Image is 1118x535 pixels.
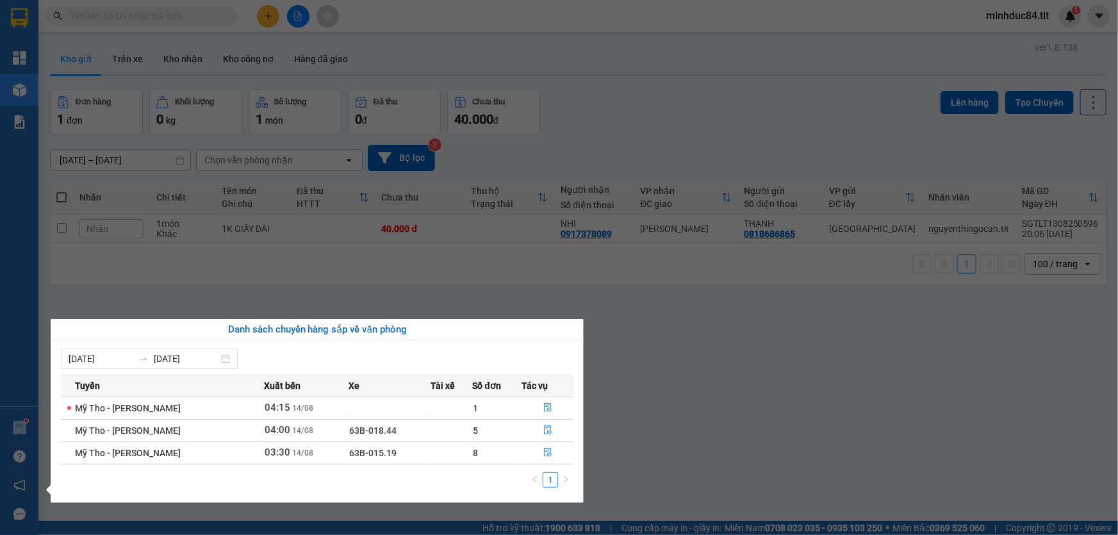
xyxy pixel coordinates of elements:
li: 1 [543,472,558,488]
a: 1 [543,473,557,487]
span: Mỹ Tho - [PERSON_NAME] [75,448,181,458]
span: 03:30 [265,447,290,458]
span: 63B-015.19 [349,448,397,458]
input: Đến ngày [154,352,218,366]
span: Xe [349,379,359,393]
span: 8 [473,448,479,458]
button: file-done [522,420,573,441]
span: 14/08 [292,404,313,413]
li: Previous Page [527,472,543,488]
span: right [562,475,570,483]
span: Số đơn [473,379,502,393]
span: file-done [543,448,552,458]
span: 5 [473,425,479,436]
div: Danh sách chuyến hàng sắp về văn phòng [61,322,573,338]
span: Mỹ Tho - [PERSON_NAME] [75,425,181,436]
button: left [527,472,543,488]
span: 04:15 [265,402,290,413]
span: Tài xế [431,379,455,393]
span: 1 [473,403,479,413]
span: 14/08 [292,449,313,457]
span: Xuất bến [264,379,300,393]
input: Từ ngày [69,352,133,366]
span: 63B-018.44 [349,425,397,436]
button: file-done [522,398,573,418]
span: Mỹ Tho - [PERSON_NAME] [75,403,181,413]
span: to [138,354,149,364]
span: left [531,475,539,483]
span: 04:00 [265,424,290,436]
span: file-done [543,403,552,413]
span: swap-right [138,354,149,364]
span: file-done [543,425,552,436]
button: right [558,472,573,488]
span: Tuyến [75,379,100,393]
span: 14/08 [292,426,313,435]
button: file-done [522,443,573,463]
li: Next Page [558,472,573,488]
span: Tác vụ [522,379,548,393]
